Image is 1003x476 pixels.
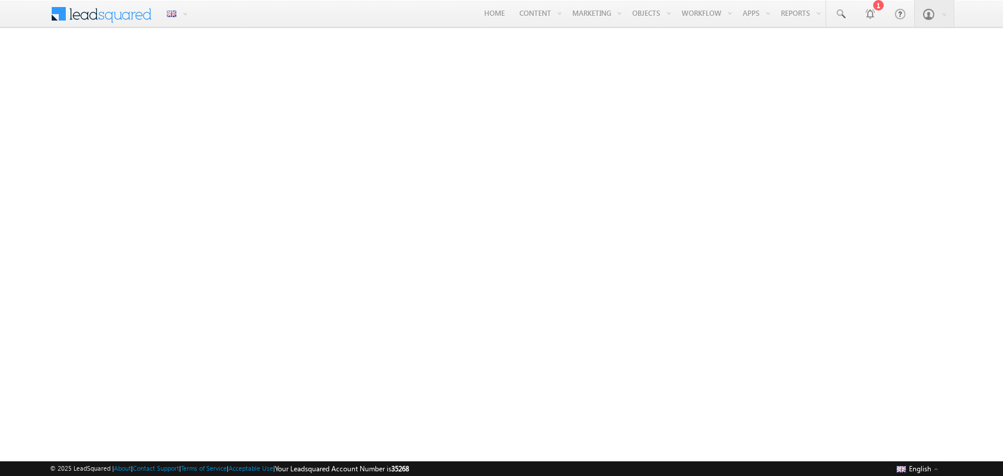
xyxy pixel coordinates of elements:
span: © 2025 LeadSquared | | | | | [50,463,409,474]
span: English [909,464,931,473]
a: About [114,464,131,472]
a: Contact Support [133,464,179,472]
button: English [894,461,941,475]
span: Your Leadsquared Account Number is [275,464,409,473]
span: 35268 [391,464,409,473]
a: Acceptable Use [229,464,273,472]
a: Terms of Service [181,464,227,472]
